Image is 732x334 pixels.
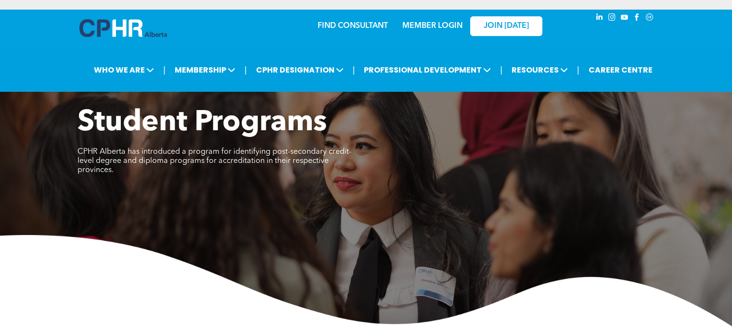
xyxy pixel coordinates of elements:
[244,60,247,80] li: |
[577,60,579,80] li: |
[470,16,542,36] a: JOIN [DATE]
[77,109,327,137] span: Student Programs
[318,22,388,30] a: FIND CONSULTANT
[79,19,167,37] img: A blue and white logo for cp alberta
[253,61,347,79] span: CPHR DESIGNATION
[361,61,494,79] span: PROFESSIONAL DEVELOPMENT
[509,61,571,79] span: RESOURCES
[353,60,355,80] li: |
[644,12,655,25] a: Social network
[402,22,462,30] a: MEMBER LOGIN
[163,60,166,80] li: |
[77,148,351,174] span: CPHR Alberta has introduced a program for identifying post-secondary credit-level degree and dipl...
[619,12,630,25] a: youtube
[172,61,238,79] span: MEMBERSHIP
[484,22,529,31] span: JOIN [DATE]
[500,60,502,80] li: |
[607,12,617,25] a: instagram
[586,61,655,79] a: CAREER CENTRE
[632,12,642,25] a: facebook
[594,12,605,25] a: linkedin
[91,61,157,79] span: WHO WE ARE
